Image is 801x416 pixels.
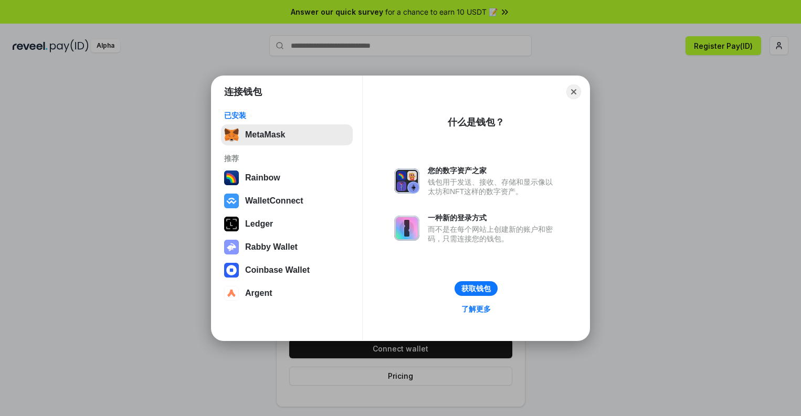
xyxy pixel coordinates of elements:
a: 了解更多 [455,302,497,316]
img: svg+xml,%3Csvg%20xmlns%3D%22http%3A%2F%2Fwww.w3.org%2F2000%2Fsvg%22%20fill%3D%22none%22%20viewBox... [394,168,419,194]
div: MetaMask [245,130,285,140]
h1: 连接钱包 [224,86,262,98]
img: svg+xml,%3Csvg%20xmlns%3D%22http%3A%2F%2Fwww.w3.org%2F2000%2Fsvg%22%20fill%3D%22none%22%20viewBox... [394,216,419,241]
div: 推荐 [224,154,350,163]
button: 获取钱包 [455,281,498,296]
img: svg+xml,%3Csvg%20width%3D%22120%22%20height%3D%22120%22%20viewBox%3D%220%200%20120%20120%22%20fil... [224,170,239,185]
div: 钱包用于发送、接收、存储和显示像以太坊和NFT这样的数字资产。 [428,177,558,196]
button: Coinbase Wallet [221,260,353,281]
div: 您的数字资产之家 [428,166,558,175]
img: svg+xml,%3Csvg%20xmlns%3D%22http%3A%2F%2Fwww.w3.org%2F2000%2Fsvg%22%20width%3D%2228%22%20height%3... [224,217,239,231]
img: svg+xml,%3Csvg%20width%3D%2228%22%20height%3D%2228%22%20viewBox%3D%220%200%2028%2028%22%20fill%3D... [224,286,239,301]
img: svg+xml,%3Csvg%20width%3D%2228%22%20height%3D%2228%22%20viewBox%3D%220%200%2028%2028%22%20fill%3D... [224,263,239,278]
div: 一种新的登录方式 [428,213,558,222]
div: WalletConnect [245,196,303,206]
div: Ledger [245,219,273,229]
button: Rabby Wallet [221,237,353,258]
button: Rainbow [221,167,353,188]
div: 已安装 [224,111,350,120]
div: 获取钱包 [461,284,491,293]
button: Argent [221,283,353,304]
div: Coinbase Wallet [245,265,310,275]
div: Rainbow [245,173,280,183]
button: Close [566,84,581,99]
div: 而不是在每个网站上创建新的账户和密码，只需连接您的钱包。 [428,225,558,243]
img: svg+xml,%3Csvg%20xmlns%3D%22http%3A%2F%2Fwww.w3.org%2F2000%2Fsvg%22%20fill%3D%22none%22%20viewBox... [224,240,239,254]
img: svg+xml,%3Csvg%20fill%3D%22none%22%20height%3D%2233%22%20viewBox%3D%220%200%2035%2033%22%20width%... [224,127,239,142]
div: 了解更多 [461,304,491,314]
div: 什么是钱包？ [448,116,504,129]
img: svg+xml,%3Csvg%20width%3D%2228%22%20height%3D%2228%22%20viewBox%3D%220%200%2028%2028%22%20fill%3D... [224,194,239,208]
div: Argent [245,289,272,298]
button: WalletConnect [221,190,353,211]
div: Rabby Wallet [245,242,298,252]
button: MetaMask [221,124,353,145]
button: Ledger [221,214,353,234]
